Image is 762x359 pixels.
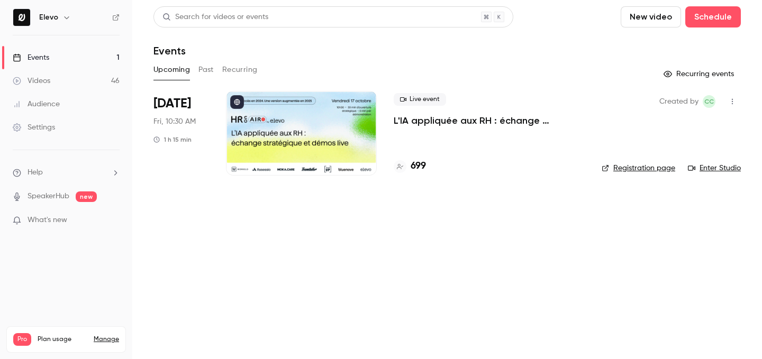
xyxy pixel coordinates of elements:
[13,99,60,109] div: Audience
[38,335,87,344] span: Plan usage
[685,6,741,27] button: Schedule
[162,12,268,23] div: Search for videos or events
[153,91,209,176] div: Oct 17 Fri, 10:30 AM (Europe/Paris)
[153,116,196,127] span: Fri, 10:30 AM
[13,333,31,346] span: Pro
[659,66,741,82] button: Recurring events
[13,52,49,63] div: Events
[411,159,426,173] h4: 699
[703,95,715,108] span: Clara Courtillier
[28,215,67,226] span: What's new
[222,61,258,78] button: Recurring
[153,95,191,112] span: [DATE]
[153,61,190,78] button: Upcoming
[94,335,119,344] a: Manage
[688,163,741,173] a: Enter Studio
[13,9,30,26] img: Elevo
[153,44,186,57] h1: Events
[659,95,698,108] span: Created by
[704,95,714,108] span: CC
[28,167,43,178] span: Help
[153,135,192,144] div: 1 h 15 min
[602,163,675,173] a: Registration page
[198,61,214,78] button: Past
[76,191,97,202] span: new
[13,167,120,178] li: help-dropdown-opener
[13,122,55,133] div: Settings
[39,12,58,23] h6: Elevo
[28,191,69,202] a: SpeakerHub
[394,159,426,173] a: 699
[394,114,585,127] a: L'IA appliquée aux RH : échange stratégique et démos live.
[621,6,681,27] button: New video
[394,93,446,106] span: Live event
[13,76,50,86] div: Videos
